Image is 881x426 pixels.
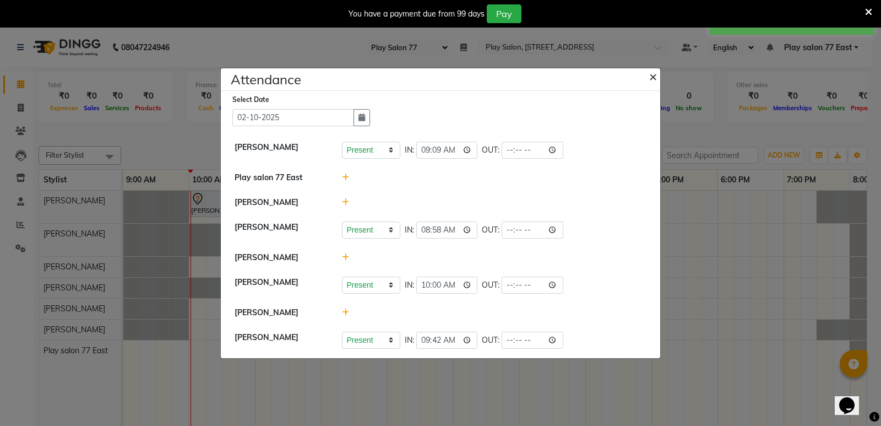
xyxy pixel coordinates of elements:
[226,252,334,263] div: [PERSON_NAME]
[405,224,414,236] span: IN:
[226,277,334,294] div: [PERSON_NAME]
[226,222,334,239] div: [PERSON_NAME]
[232,109,354,126] input: Select date
[405,335,414,346] span: IN:
[482,279,499,291] span: OUT:
[482,224,499,236] span: OUT:
[835,382,870,415] iframe: chat widget
[405,144,414,156] span: IN:
[349,8,485,20] div: You have a payment due from 99 days
[405,279,414,291] span: IN:
[649,68,657,84] span: ×
[640,61,668,91] button: Close
[232,95,269,105] label: Select Date
[487,4,521,23] button: Pay
[226,197,334,208] div: [PERSON_NAME]
[226,332,334,349] div: [PERSON_NAME]
[482,144,499,156] span: OUT:
[231,69,301,89] h4: Attendance
[226,307,334,319] div: [PERSON_NAME]
[226,172,334,184] div: Play salon 77 East
[482,335,499,346] span: OUT:
[226,142,334,159] div: [PERSON_NAME]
